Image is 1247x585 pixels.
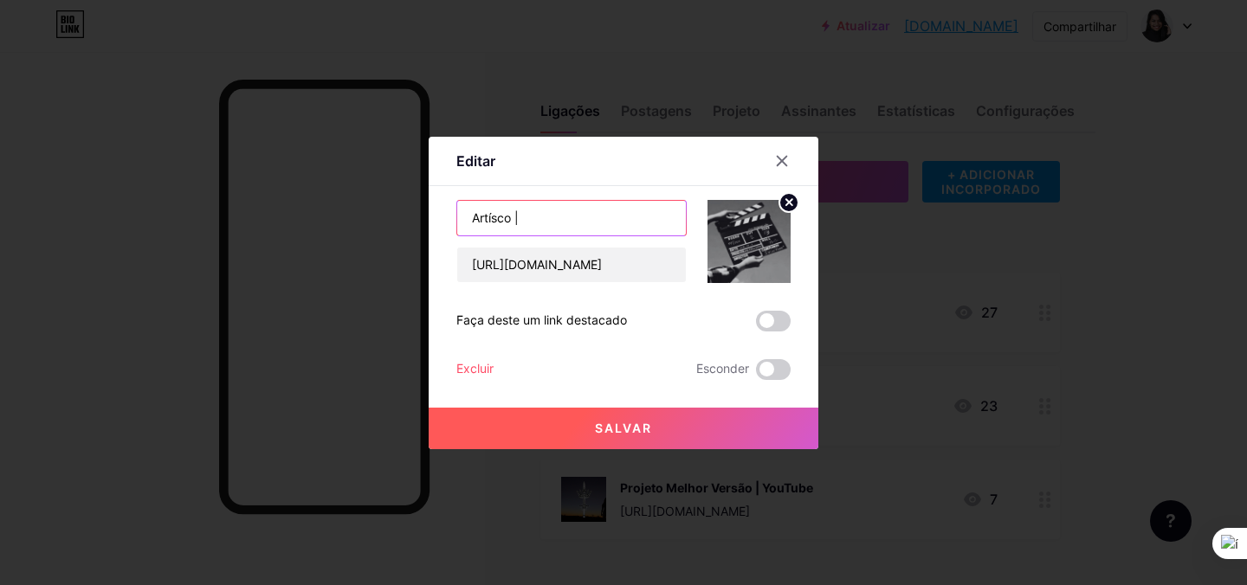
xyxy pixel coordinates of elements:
font: Salvar [595,421,652,435]
button: Salvar [429,408,818,449]
input: Título [457,201,686,235]
img: link_miniatura [707,200,791,283]
font: Editar [456,152,495,170]
input: URL [457,247,686,282]
font: Faça deste um link destacado [456,312,627,327]
font: Excluir [456,361,494,376]
font: Esconder [696,361,749,376]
